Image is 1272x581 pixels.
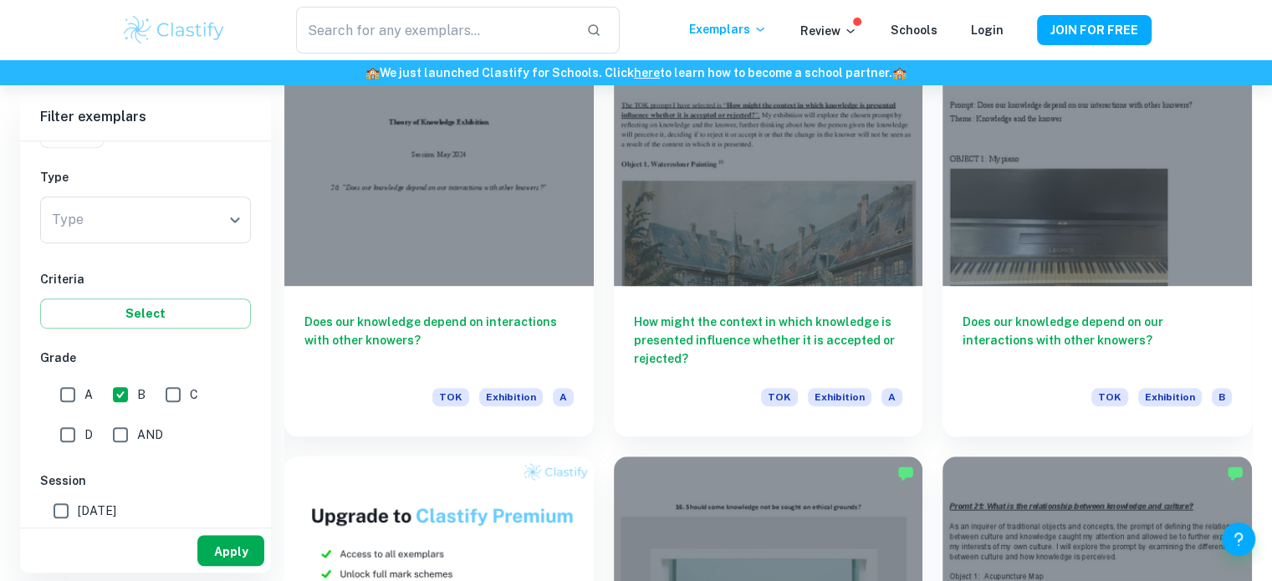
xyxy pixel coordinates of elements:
img: Marked [1227,465,1244,482]
font: Exhibition [1145,391,1195,403]
h6: Criteria [40,270,251,288]
img: Clastify logo [121,13,227,47]
button: Select [40,298,251,329]
a: Login [971,23,1004,37]
font: A [559,391,567,403]
h6: Grade [40,349,251,367]
button: JOIN FOR FREE [1037,15,1152,45]
font: Does our knowledge depend on our interactions with other knowers? [963,315,1163,347]
span: A [84,385,93,404]
font: TOK [1098,391,1121,403]
font: TOK [439,391,462,403]
h6: Session [40,471,251,490]
span: 🏫 [365,66,380,79]
font: Does our knowledge depend on interactions with other knowers? [304,315,557,347]
a: Does our knowledge depend on interactions with other knowers?TOKExhibitionA [284,54,594,436]
p: Exemplars [689,20,767,38]
span: 🏫 [892,66,907,79]
font: Apply [214,544,248,558]
button: Apply [197,535,264,566]
span: D [84,426,93,444]
a: Does our knowledge depend on our interactions with other knowers?TOKExhibitionB [943,54,1252,436]
a: Schools [891,23,937,37]
a: here [634,66,660,79]
img: Marked [897,465,914,482]
font: B [1218,391,1225,403]
font: Exhibition [815,391,865,403]
h6: Filter exemplars [20,94,271,140]
font: Exhibition [486,391,536,403]
p: Review [800,22,857,40]
h6: Type [40,168,251,186]
span: C [190,385,198,404]
font: How might the context in which knowledge is presented influence whether it is accepted or rejected? [634,315,895,365]
font: A [888,391,896,403]
h6: We just launched Clastify for Schools. Click to learn how to become a school partner. [3,64,1269,82]
font: AND [137,428,163,441]
span: B [137,385,146,404]
font: TOK [768,391,791,403]
a: How might the context in which knowledge is presented influence whether it is accepted or rejecte... [614,54,923,436]
span: [DATE] [78,502,116,520]
input: Search for any exemplars... [296,7,572,54]
button: Help and Feedback [1222,522,1255,556]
